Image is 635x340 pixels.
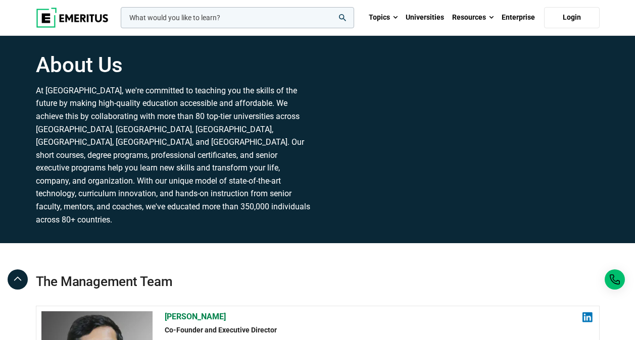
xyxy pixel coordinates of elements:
h2: The Management Team [36,243,600,291]
img: linkedin.png [582,312,593,322]
h1: About Us [36,52,312,78]
input: woocommerce-product-search-field-0 [121,7,354,28]
h2: [PERSON_NAME] [165,311,593,322]
p: At [GEOGRAPHIC_DATA], we're committed to teaching you the skills of the future by making high-qua... [36,84,312,226]
h2: Co-Founder and Executive Director [165,325,593,335]
a: Login [544,7,600,28]
iframe: YouTube video player [324,66,600,225]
